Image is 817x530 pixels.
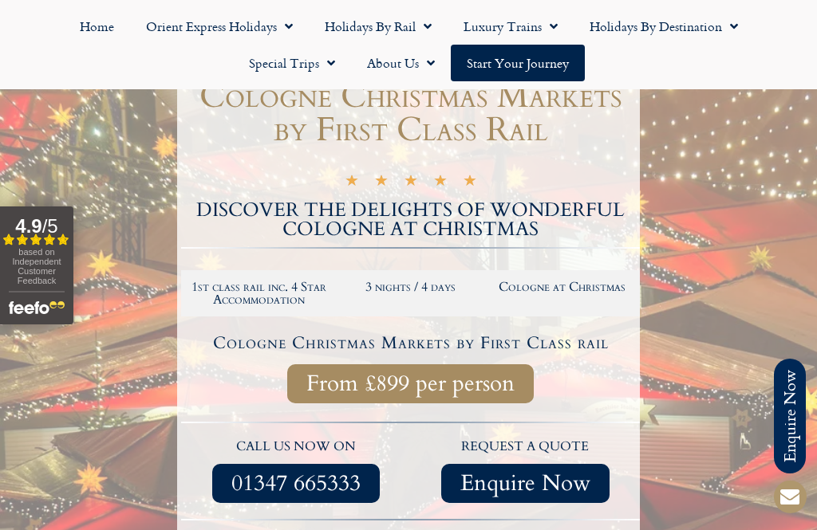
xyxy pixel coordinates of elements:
[494,281,630,293] h2: Cologne at Christmas
[64,8,130,45] a: Home
[451,45,585,81] a: Start your Journey
[231,473,361,493] span: 01347 665333
[181,80,640,147] h1: Cologne Christmas Markets by First Class Rail
[181,201,640,239] h2: DISCOVER THE DELIGHTS OF WONDERFUL COLOGNE AT CHRISTMAS
[574,8,754,45] a: Holidays by Destination
[351,45,451,81] a: About Us
[306,374,515,394] span: From £899 per person
[212,464,380,503] a: 01347 665333
[345,173,477,190] div: 5/5
[189,437,403,457] p: call us now on
[463,175,477,190] i: ★
[433,175,448,190] i: ★
[441,464,610,503] a: Enquire Now
[419,437,633,457] p: request a quote
[343,281,479,293] h2: 3 nights / 4 days
[287,364,534,403] a: From £899 per person
[8,8,809,81] nav: Menu
[374,175,389,190] i: ★
[460,473,590,493] span: Enquire Now
[130,8,309,45] a: Orient Express Holidays
[448,8,574,45] a: Luxury Trains
[184,335,637,351] h4: Cologne Christmas Markets by First Class rail
[345,175,359,190] i: ★
[233,45,351,81] a: Special Trips
[191,281,327,306] h2: 1st class rail inc. 4 Star Accommodation
[404,175,418,190] i: ★
[309,8,448,45] a: Holidays by Rail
